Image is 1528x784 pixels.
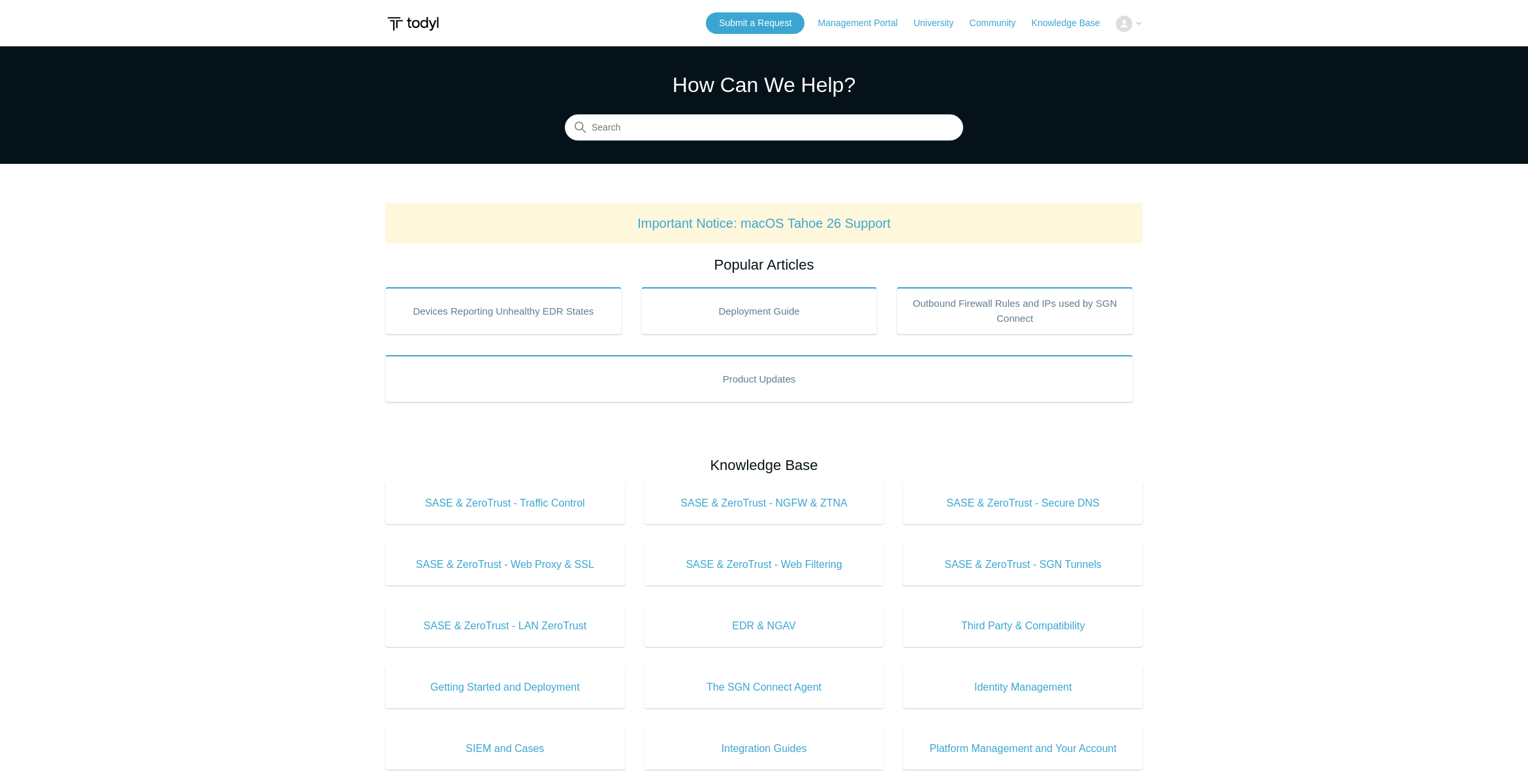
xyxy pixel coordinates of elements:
[903,482,1143,524] a: SASE & ZeroTrust - Secure DNS
[897,287,1133,334] a: Outbound Firewall Rules and IPs used by SGN Connect
[664,618,865,634] span: EDR & NGAV
[664,680,865,695] span: The SGN Connect Agent
[903,666,1143,708] a: Identity Management
[385,482,625,524] a: SASE & ZeroTrust - Traffic Control
[923,741,1123,757] span: Platform Management and Your Account
[641,287,878,334] a: Deployment Guide
[923,557,1123,572] span: SASE & ZeroTrust - SGN Tunnels
[385,355,1133,402] a: Product Updates
[405,557,605,572] span: SASE & ZeroTrust - Web Proxy & SSL
[385,728,625,770] a: SIEM and Cases
[903,728,1143,770] a: Platform Management and Your Account
[903,544,1143,586] a: SASE & ZeroTrust - SGN Tunnels
[405,680,605,695] span: Getting Started and Deployment
[385,12,441,36] img: Todyl Support Center Help Center home page
[565,69,963,101] h1: How Can We Help?
[706,12,804,34] a: Submit a Request
[385,254,1143,275] h2: Popular Articles
[923,618,1123,634] span: Third Party & Compatibility
[645,728,884,770] a: Integration Guides
[818,16,911,30] a: Management Portal
[923,495,1123,511] span: SASE & ZeroTrust - Secure DNS
[645,666,884,708] a: The SGN Connect Agent
[645,544,884,586] a: SASE & ZeroTrust - Web Filtering
[970,16,1029,30] a: Community
[385,544,625,586] a: SASE & ZeroTrust - Web Proxy & SSL
[405,741,605,757] span: SIEM and Cases
[664,495,865,511] span: SASE & ZeroTrust - NGFW & ZTNA
[645,605,884,647] a: EDR & NGAV
[385,287,622,334] a: Devices Reporting Unhealthy EDR States
[565,115,963,141] input: Search
[903,605,1143,647] a: Third Party & Compatibility
[385,605,625,647] a: SASE & ZeroTrust - LAN ZeroTrust
[1032,16,1113,30] a: Knowledge Base
[637,216,891,230] a: Important Notice: macOS Tahoe 26 Support
[914,16,966,30] a: University
[664,741,865,757] span: Integration Guides
[664,557,865,572] span: SASE & ZeroTrust - Web Filtering
[405,495,605,511] span: SASE & ZeroTrust - Traffic Control
[645,482,884,524] a: SASE & ZeroTrust - NGFW & ZTNA
[385,454,1143,476] h2: Knowledge Base
[923,680,1123,695] span: Identity Management
[405,618,605,634] span: SASE & ZeroTrust - LAN ZeroTrust
[385,666,625,708] a: Getting Started and Deployment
